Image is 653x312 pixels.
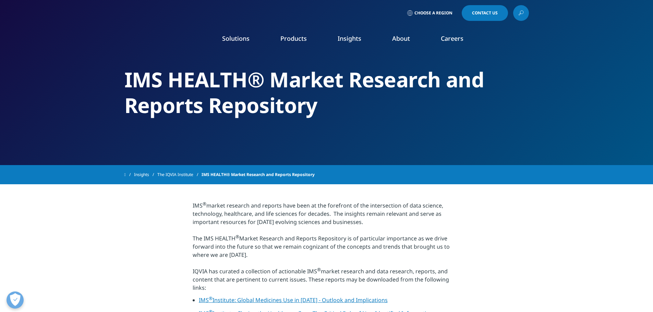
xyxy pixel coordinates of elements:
[199,296,388,304] a: IMS®Institute: Global Medicines Use in [DATE] - Outlook and Implications
[338,34,361,42] a: Insights
[182,24,529,56] nav: Primary
[202,169,315,181] span: IMS HEALTH® Market Research and Reports Repository
[203,201,206,207] sup: ®
[462,5,508,21] a: Contact Us
[280,34,307,42] a: Products
[441,34,463,42] a: Careers
[414,10,452,16] span: Choose a Region
[209,295,213,301] sup: ®
[317,266,321,273] sup: ®
[134,169,157,181] a: Insights
[222,34,250,42] a: Solutions
[472,11,498,15] span: Contact Us
[7,291,24,309] button: Open Preferences
[193,201,460,296] p: IMS market research and reports have been at the forefront of the intersection of data science, t...
[392,34,410,42] a: About
[157,169,202,181] a: The IQVIA Institute
[235,234,239,240] sup: ®
[124,67,529,118] h2: IMS HEALTH® Market Research and Reports Repository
